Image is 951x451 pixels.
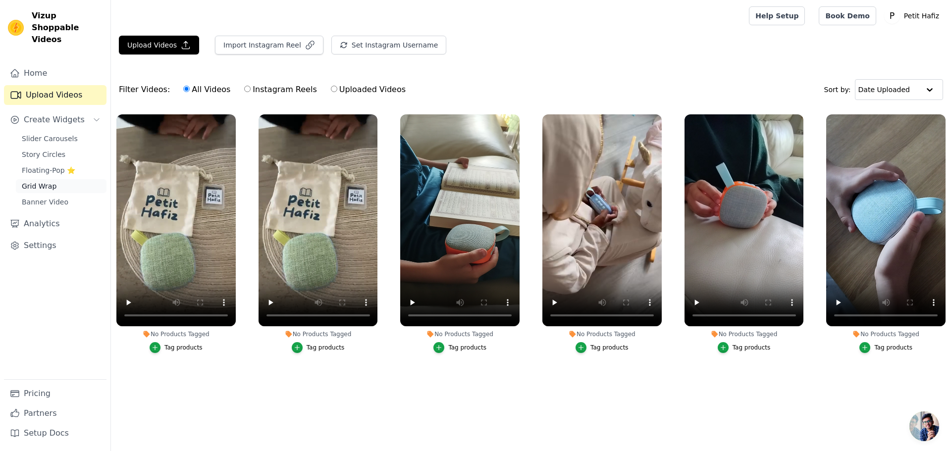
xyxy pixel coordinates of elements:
div: Tag products [164,344,203,351]
div: Tag products [874,344,912,351]
button: Upload Videos [119,36,199,54]
a: Setup Docs [4,423,106,443]
a: Analytics [4,214,106,234]
button: Tag products [292,342,345,353]
label: All Videos [183,83,231,96]
a: Grid Wrap [16,179,106,193]
div: Ouvrir le chat [909,411,939,441]
div: Tag products [590,344,629,351]
div: No Products Tagged [116,330,236,338]
span: Slider Carousels [22,134,78,144]
span: Story Circles [22,150,65,159]
div: Sort by: [824,79,944,100]
a: Banner Video [16,195,106,209]
button: Tag products [718,342,771,353]
a: Story Circles [16,148,106,161]
a: Floating-Pop ⭐ [16,163,106,177]
button: Set Instagram Username [331,36,446,54]
input: Uploaded Videos [331,86,337,92]
p: Petit Hafiz [900,7,943,25]
span: Grid Wrap [22,181,56,191]
div: Tag products [448,344,486,351]
div: No Products Tagged [826,330,946,338]
img: Vizup [8,20,24,36]
a: Book Demo [819,6,876,25]
div: No Products Tagged [259,330,378,338]
div: Tag products [307,344,345,351]
a: Upload Videos [4,85,106,105]
div: Tag products [733,344,771,351]
span: Create Widgets [24,114,85,126]
span: Vizup Shoppable Videos [32,10,103,46]
button: Tag products [150,342,203,353]
span: Banner Video [22,197,68,207]
button: P Petit Hafiz [884,7,943,25]
a: Home [4,63,106,83]
a: Partners [4,403,106,423]
button: Import Instagram Reel [215,36,323,54]
a: Pricing [4,384,106,403]
label: Uploaded Videos [330,83,406,96]
span: Floating-Pop ⭐ [22,165,75,175]
a: Settings [4,236,106,255]
div: Filter Videos: [119,78,411,101]
button: Tag products [859,342,912,353]
a: Slider Carousels [16,132,106,146]
label: Instagram Reels [244,83,317,96]
div: No Products Tagged [685,330,804,338]
a: Help Setup [749,6,805,25]
input: All Videos [183,86,190,92]
button: Create Widgets [4,110,106,130]
div: No Products Tagged [400,330,520,338]
button: Tag products [433,342,486,353]
input: Instagram Reels [244,86,251,92]
button: Tag products [576,342,629,353]
div: No Products Tagged [542,330,662,338]
text: P [890,11,895,21]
